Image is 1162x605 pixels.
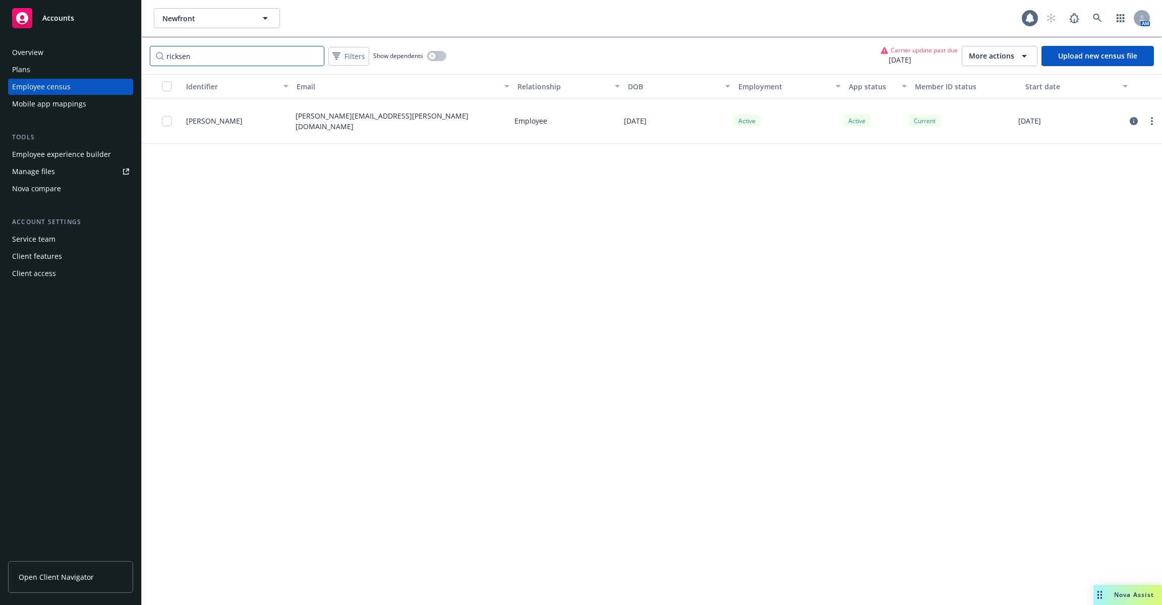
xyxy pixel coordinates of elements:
button: Relationship [513,74,624,98]
div: Overview [12,44,43,61]
span: Filters [344,51,365,62]
a: Switch app [1111,8,1131,28]
span: [PERSON_NAME] [186,116,243,126]
a: Mobile app mappings [8,96,133,112]
div: Active [733,115,761,127]
button: Start date [1021,74,1132,98]
p: [DATE] [624,116,647,126]
a: Client access [8,265,133,282]
span: [DATE] [881,54,958,65]
div: Current [909,115,941,127]
div: Employee experience builder [12,146,111,162]
input: Toggle Row Selected [162,116,172,126]
button: DOB [624,74,734,98]
a: more [1146,115,1158,127]
a: Nova compare [8,181,133,197]
div: Drag to move [1093,585,1106,605]
div: Manage files [12,163,55,180]
button: App status [845,74,911,98]
p: [PERSON_NAME][EMAIL_ADDRESS][PERSON_NAME][DOMAIN_NAME] [296,111,506,132]
a: Upload new census file [1041,46,1154,66]
input: Select all [162,81,172,91]
div: Active [843,115,870,127]
a: Accounts [8,4,133,32]
div: Account settings [8,217,133,227]
a: Report a Bug [1064,8,1084,28]
a: Overview [8,44,133,61]
a: Plans [8,62,133,78]
a: circleInformation [1128,115,1140,127]
div: Employee census [12,79,71,95]
button: Nova Assist [1093,585,1162,605]
div: Start date [1025,81,1117,92]
div: Email [297,81,498,92]
a: Manage files [8,163,133,180]
button: Filters [328,47,369,66]
div: Client access [12,265,56,282]
div: Service team [12,231,55,247]
span: More actions [969,51,1014,61]
button: Member ID status [911,74,1021,98]
div: Client features [12,248,62,264]
button: Email [293,74,513,98]
div: Mobile app mappings [12,96,86,112]
p: Employee [514,116,547,126]
a: Client features [8,248,133,264]
div: Identifier [186,81,277,92]
button: More actions [962,46,1037,66]
input: Filter by keyword... [150,46,324,66]
div: Plans [12,62,30,78]
div: Tools [8,132,133,142]
button: Newfront [154,8,280,28]
button: Employment [734,74,845,98]
div: Relationship [517,81,609,92]
a: Service team [8,231,133,247]
span: Show dependents [373,51,423,60]
span: Carrier update past due [891,46,958,54]
span: Accounts [42,14,74,22]
span: Newfront [162,13,250,24]
span: Nova Assist [1114,590,1154,599]
div: App status [849,81,896,92]
button: Identifier [182,74,293,98]
a: Search [1087,8,1108,28]
span: Open Client Navigator [19,572,94,582]
a: Employee experience builder [8,146,133,162]
a: Start snowing [1041,8,1061,28]
p: [DATE] [1018,116,1041,126]
div: Employment [738,81,830,92]
a: Employee census [8,79,133,95]
div: DOB [628,81,719,92]
div: Member ID status [915,81,1017,92]
div: Nova compare [12,181,61,197]
span: Filters [330,49,367,64]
